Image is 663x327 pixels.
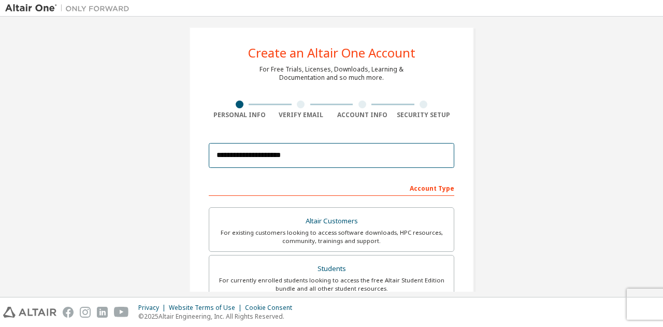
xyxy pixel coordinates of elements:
div: Website Terms of Use [169,304,245,312]
img: Altair One [5,3,135,13]
div: Cookie Consent [245,304,298,312]
div: Security Setup [393,111,455,119]
div: Account Type [209,179,454,196]
p: © 2025 Altair Engineering, Inc. All Rights Reserved. [138,312,298,321]
div: Personal Info [209,111,270,119]
div: Verify Email [270,111,332,119]
img: instagram.svg [80,307,91,318]
div: Privacy [138,304,169,312]
img: linkedin.svg [97,307,108,318]
img: facebook.svg [63,307,74,318]
img: youtube.svg [114,307,129,318]
div: Altair Customers [215,214,448,229]
div: For existing customers looking to access software downloads, HPC resources, community, trainings ... [215,229,448,245]
div: Students [215,262,448,276]
img: altair_logo.svg [3,307,56,318]
div: For currently enrolled students looking to access the free Altair Student Edition bundle and all ... [215,276,448,293]
div: For Free Trials, Licenses, Downloads, Learning & Documentation and so much more. [260,65,403,82]
div: Account Info [331,111,393,119]
div: Create an Altair One Account [248,47,415,59]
